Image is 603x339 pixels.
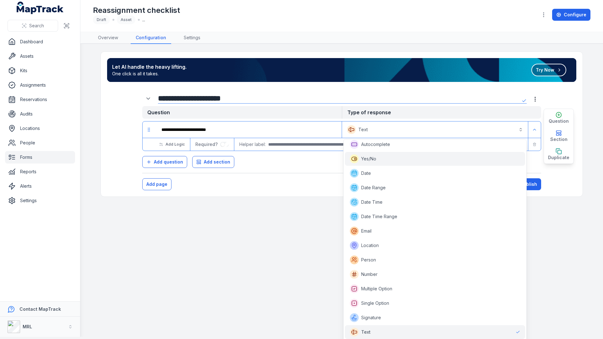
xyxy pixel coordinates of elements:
[343,123,527,137] button: Text
[361,242,379,249] span: Location
[361,257,376,263] span: Person
[361,228,372,234] span: Email
[361,141,390,148] span: Autocomplete
[361,156,376,162] span: Yes/No
[361,315,381,321] span: Signature
[361,286,392,292] span: Multiple Option
[361,271,378,277] span: Number
[361,300,389,306] span: Single Option
[361,185,386,191] span: Date Range
[361,170,371,176] span: Date
[361,199,383,205] span: Date Time
[361,213,397,220] span: Date Time Range
[361,329,371,335] span: Text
